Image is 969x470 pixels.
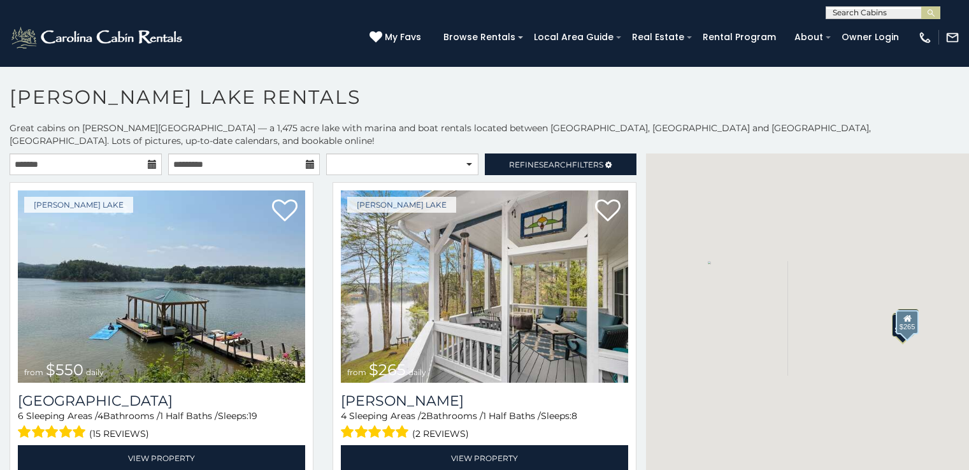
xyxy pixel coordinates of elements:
span: from [347,367,366,377]
span: (2 reviews) [412,425,469,442]
a: Rental Program [696,27,782,47]
a: Local Area Guide [528,27,620,47]
a: [GEOGRAPHIC_DATA] [18,392,305,409]
div: $550 [896,308,918,331]
div: Sleeping Areas / Bathrooms / Sleeps: [18,409,305,442]
a: About [788,27,829,47]
a: My Favs [370,31,424,45]
a: Add to favorites [272,198,298,225]
img: mail-regular-white.png [945,31,959,45]
a: [PERSON_NAME] Lake [24,197,133,213]
span: 1 Half Baths / [160,410,218,422]
img: phone-regular-white.png [918,31,932,45]
span: 2 [421,410,426,422]
a: Browse Rentals [437,27,522,47]
span: (15 reviews) [89,425,149,442]
span: My Favs [385,31,421,44]
img: Bella Di Lago [341,190,628,383]
a: Real Estate [626,27,691,47]
span: daily [86,367,104,377]
span: 19 [248,410,257,422]
img: White-1-2.png [10,25,186,50]
a: Add to favorites [595,198,621,225]
span: $550 [46,360,83,379]
h3: Lake Haven Lodge [18,392,305,409]
span: 4 [97,410,103,422]
span: Search [539,160,572,169]
a: Bella Di Lago from $265 daily [341,190,628,383]
a: RefineSearchFilters [485,153,637,175]
a: [PERSON_NAME] Lake [347,197,456,213]
a: [PERSON_NAME] [341,392,628,409]
span: 8 [571,410,577,422]
a: Owner Login [835,27,905,47]
span: 6 [18,410,24,422]
span: 4 [341,410,347,422]
span: from [24,367,43,377]
div: $265 [895,310,918,334]
div: $270 [891,313,913,336]
span: daily [408,367,426,377]
img: Lake Haven Lodge [18,190,305,383]
span: 1 Half Baths / [483,410,541,422]
div: Sleeping Areas / Bathrooms / Sleeps: [341,409,628,442]
a: Lake Haven Lodge from $550 daily [18,190,305,383]
span: Refine Filters [509,160,603,169]
span: $265 [369,360,406,379]
h3: Bella Di Lago [341,392,628,409]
